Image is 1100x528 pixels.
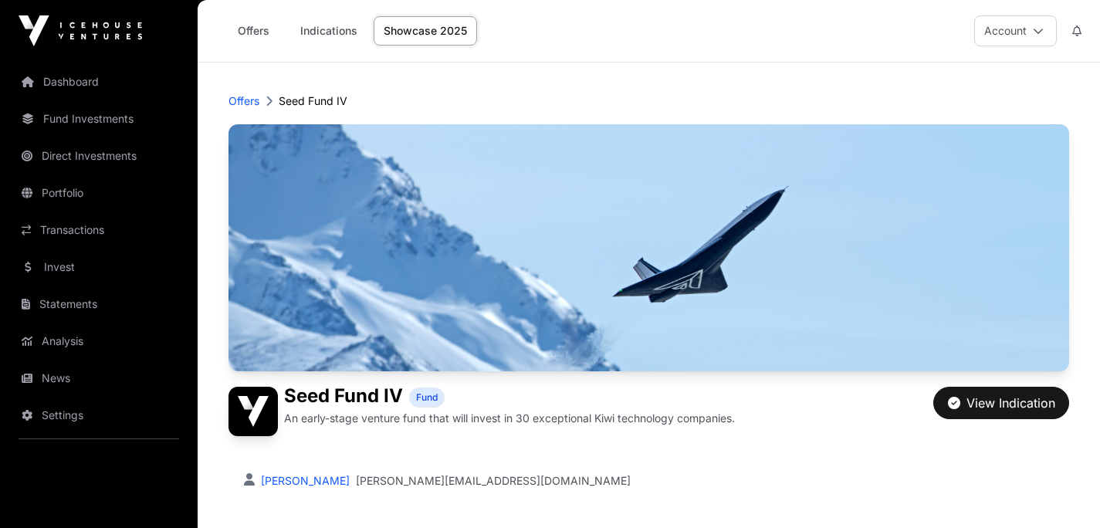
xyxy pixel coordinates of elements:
[356,473,631,489] a: [PERSON_NAME][EMAIL_ADDRESS][DOMAIN_NAME]
[228,124,1069,371] img: Seed Fund IV
[228,387,278,436] img: Seed Fund IV
[12,361,185,395] a: News
[933,387,1069,419] button: View Indication
[12,139,185,173] a: Direct Investments
[12,65,185,99] a: Dashboard
[12,213,185,247] a: Transactions
[258,474,350,487] a: [PERSON_NAME]
[290,16,367,46] a: Indications
[12,287,185,321] a: Statements
[19,15,142,46] img: Icehouse Ventures Logo
[284,387,403,408] h1: Seed Fund IV
[12,324,185,358] a: Analysis
[228,93,259,109] a: Offers
[284,411,735,426] p: An early-stage venture fund that will invest in 30 exceptional Kiwi technology companies.
[12,102,185,136] a: Fund Investments
[12,398,185,432] a: Settings
[974,15,1057,46] button: Account
[948,394,1055,412] div: View Indication
[222,16,284,46] a: Offers
[374,16,477,46] a: Showcase 2025
[12,176,185,210] a: Portfolio
[416,391,438,404] span: Fund
[12,250,185,284] a: Invest
[279,93,347,109] p: Seed Fund IV
[933,402,1069,418] a: View Indication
